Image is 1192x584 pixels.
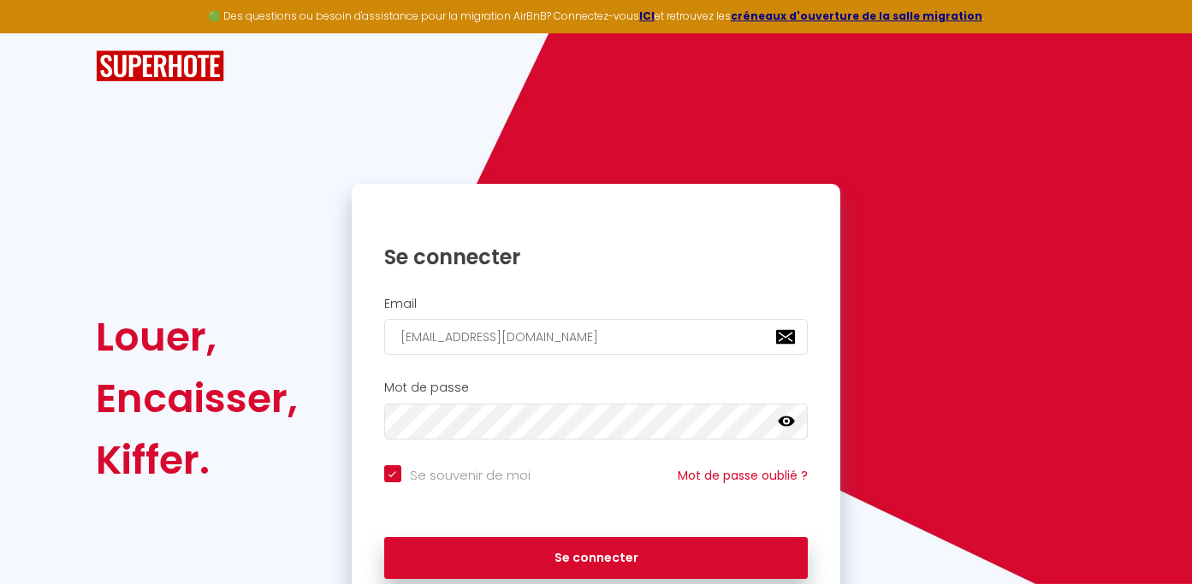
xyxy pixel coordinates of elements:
[384,244,809,270] h1: Se connecter
[384,297,809,311] h2: Email
[96,306,298,368] div: Louer,
[678,467,808,484] a: Mot de passe oublié ?
[96,50,224,82] img: SuperHote logo
[639,9,655,23] a: ICI
[384,537,809,580] button: Se connecter
[384,380,809,395] h2: Mot de passe
[96,429,298,491] div: Kiffer.
[384,319,809,355] input: Ton Email
[96,368,298,429] div: Encaisser,
[731,9,982,23] a: créneaux d'ouverture de la salle migration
